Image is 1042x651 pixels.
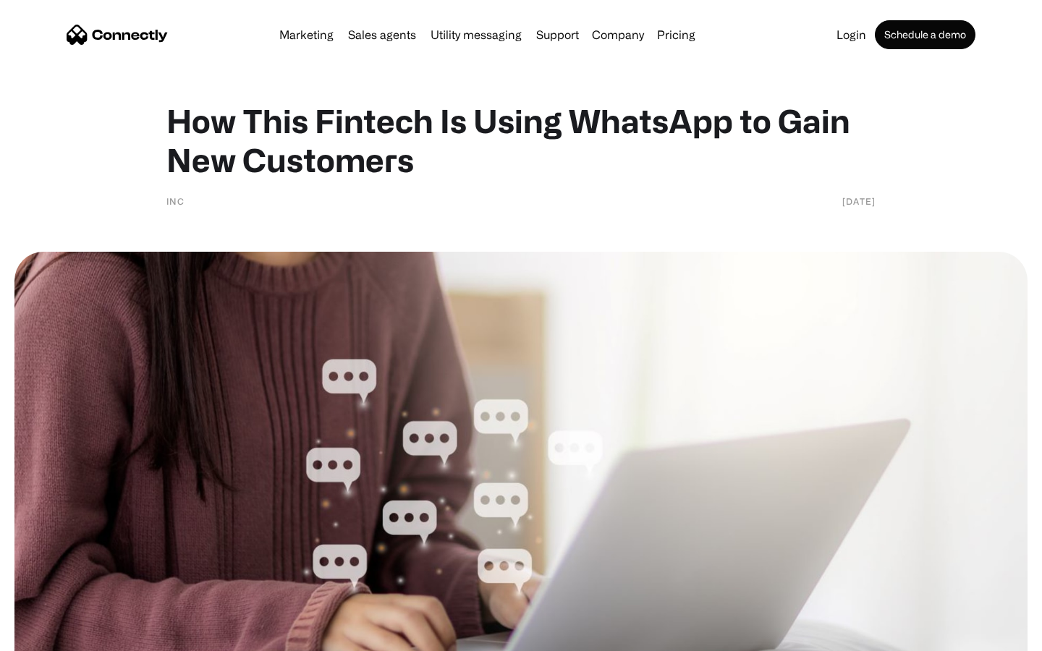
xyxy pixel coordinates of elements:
[274,29,339,41] a: Marketing
[831,29,872,41] a: Login
[651,29,701,41] a: Pricing
[530,29,585,41] a: Support
[166,101,876,179] h1: How This Fintech Is Using WhatsApp to Gain New Customers
[14,626,87,646] aside: Language selected: English
[166,194,185,208] div: INC
[342,29,422,41] a: Sales agents
[425,29,528,41] a: Utility messaging
[592,25,644,45] div: Company
[29,626,87,646] ul: Language list
[875,20,975,49] a: Schedule a demo
[842,194,876,208] div: [DATE]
